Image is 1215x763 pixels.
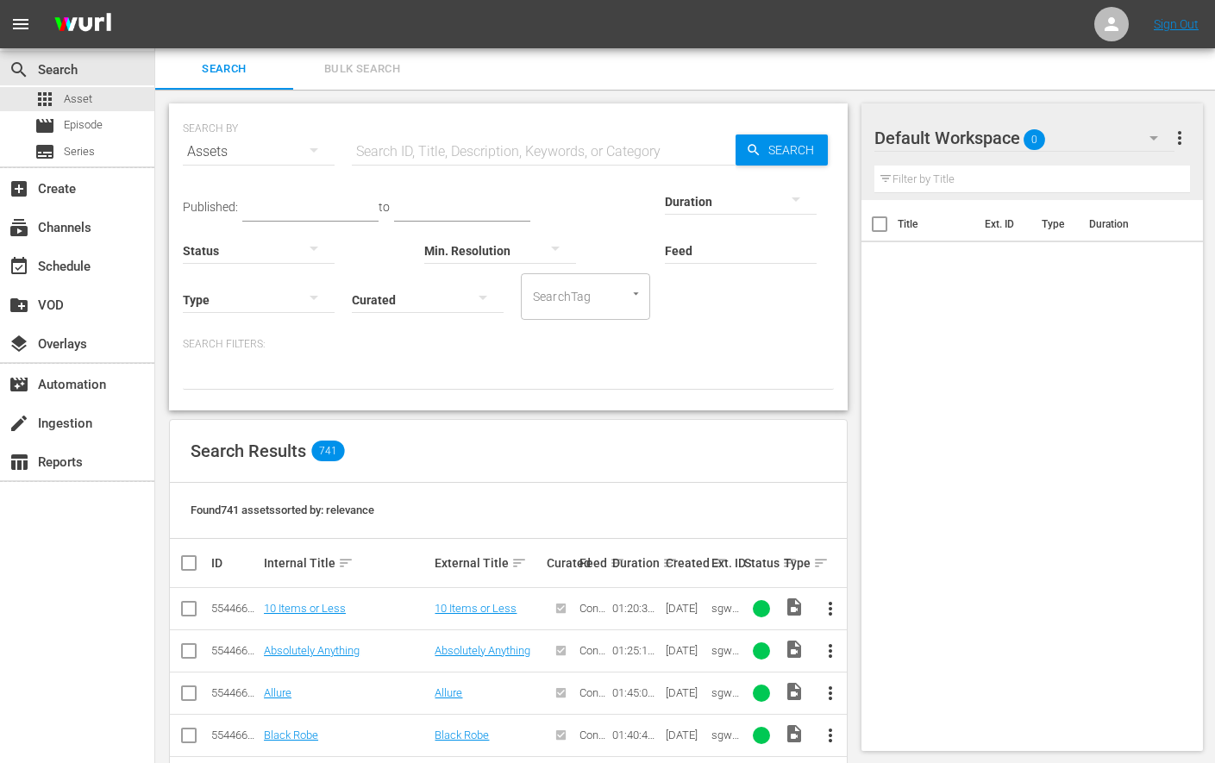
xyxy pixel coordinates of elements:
[711,556,739,570] div: Ext. ID
[898,200,974,248] th: Title
[435,602,517,615] a: 10 Items or Less
[579,644,605,670] span: Content
[1154,17,1199,31] a: Sign Out
[1031,200,1079,248] th: Type
[435,644,530,657] a: Absolutely Anything
[612,686,660,699] div: 01:45:02.338
[9,413,29,434] span: Ingestion
[9,59,29,80] span: Search
[1024,122,1045,158] span: 0
[666,729,706,741] div: [DATE]
[435,553,542,573] div: External Title
[9,178,29,199] span: Create
[784,597,805,617] span: Video
[34,116,55,136] span: Episode
[34,141,55,162] span: Series
[211,686,259,699] div: 55446650
[761,134,828,166] span: Search
[711,644,739,709] span: sgw_AbsolutelyAnything
[666,686,706,699] div: [DATE]
[64,143,95,160] span: Series
[435,729,489,741] a: Black Robe
[264,729,318,741] a: Black Robe
[9,374,29,395] span: Automation
[10,14,31,34] span: menu
[1079,200,1182,248] th: Duration
[64,91,92,108] span: Asset
[183,200,238,214] span: Published:
[304,59,421,79] span: Bulk Search
[1169,128,1190,148] span: more_vert
[874,114,1174,162] div: Default Workspace
[612,729,660,741] div: 01:40:41.584
[183,337,834,352] p: Search Filters:
[41,4,124,45] img: ans4CAIJ8jUAAAAAAAAAAAAAAAAAAAAAAAAgQb4GAAAAAAAAAAAAAAAAAAAAAAAAJMjXAAAAAAAAAAAAAAAAAAAAAAAAgAT5G...
[211,602,259,615] div: 55446648
[810,672,851,714] button: more_vert
[579,729,605,754] span: Content
[511,555,527,571] span: sort
[628,285,644,302] button: Open
[64,116,103,134] span: Episode
[711,686,739,712] span: sgw_Allure
[264,553,429,573] div: Internal Title
[211,644,259,657] div: 55446649
[9,256,29,277] span: Schedule
[810,630,851,672] button: more_vert
[744,553,779,573] div: Status
[264,602,346,615] a: 10 Items or Less
[784,639,805,660] span: Video
[9,334,29,354] span: Overlays
[784,681,805,702] span: Video
[211,729,259,741] div: 55446651
[435,686,462,699] a: Allure
[579,602,605,628] span: Content
[820,683,841,704] span: more_vert
[612,602,660,615] div: 01:20:36.332
[711,602,739,654] span: sgw_10ItemsorLess
[547,556,574,570] div: Curated
[191,441,306,461] span: Search Results
[311,441,344,461] span: 741
[666,602,706,615] div: [DATE]
[1169,117,1190,159] button: more_vert
[34,89,55,109] span: Asset
[264,686,291,699] a: Allure
[666,644,706,657] div: [DATE]
[579,553,607,573] div: Feed
[338,555,354,571] span: sort
[820,598,841,619] span: more_vert
[784,553,805,573] div: Type
[612,553,660,573] div: Duration
[736,134,828,166] button: Search
[666,553,706,573] div: Created
[9,217,29,238] span: Channels
[9,452,29,472] span: Reports
[974,200,1032,248] th: Ext. ID
[784,723,805,744] span: Video
[820,641,841,661] span: more_vert
[191,503,374,516] span: Found 741 assets sorted by: relevance
[166,59,283,79] span: Search
[579,686,605,712] span: Content
[379,200,390,214] span: to
[612,644,660,657] div: 01:25:16.320
[810,588,851,629] button: more_vert
[9,295,29,316] span: VOD
[820,725,841,746] span: more_vert
[211,556,259,570] div: ID
[264,644,360,657] a: Absolutely Anything
[810,715,851,756] button: more_vert
[183,128,335,176] div: Assets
